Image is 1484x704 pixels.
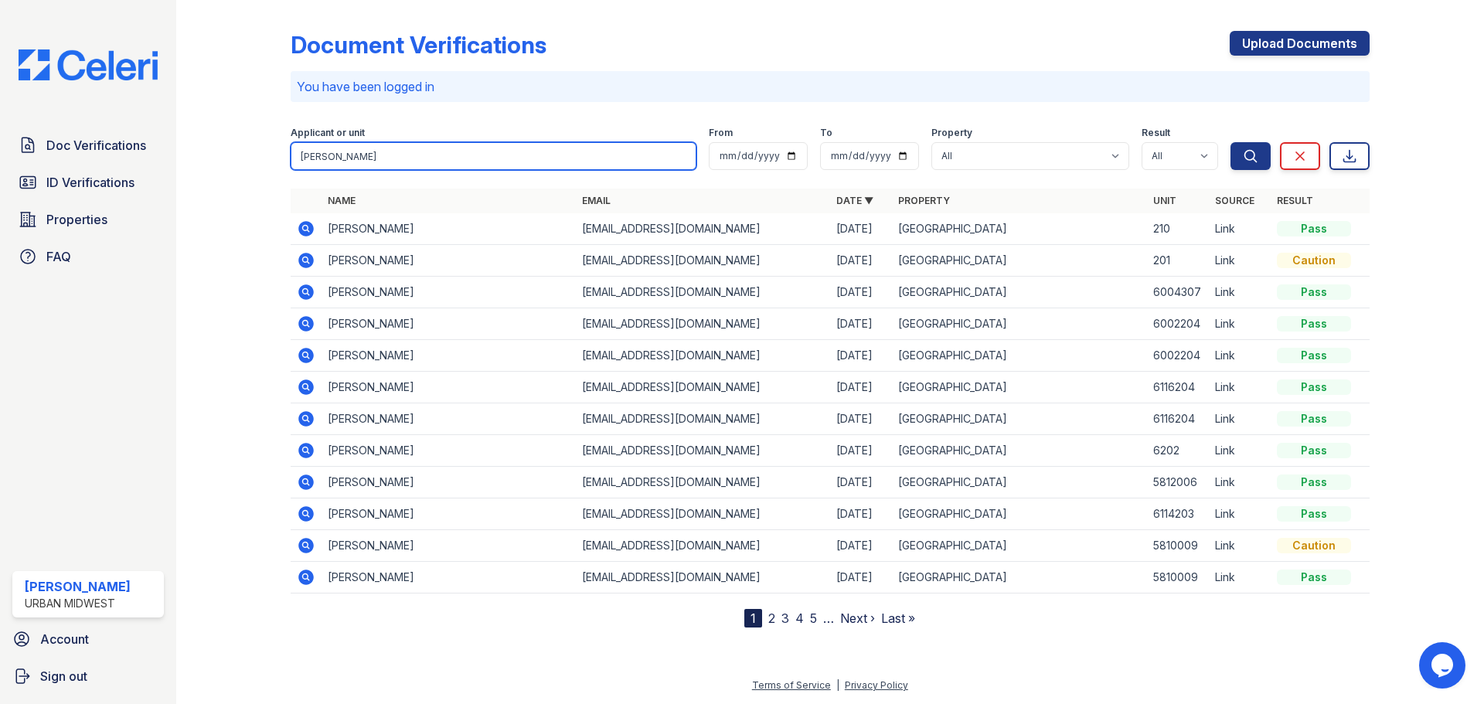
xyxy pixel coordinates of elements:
div: Pass [1277,474,1351,490]
label: Applicant or unit [291,127,365,139]
td: [PERSON_NAME] [322,372,576,403]
div: | [836,679,839,691]
a: Upload Documents [1230,31,1370,56]
span: Doc Verifications [46,136,146,155]
div: [PERSON_NAME] [25,577,131,596]
td: [GEOGRAPHIC_DATA] [892,435,1146,467]
td: [DATE] [830,498,892,530]
td: 6002204 [1147,340,1209,372]
td: [PERSON_NAME] [322,530,576,562]
a: Property [898,195,950,206]
td: [DATE] [830,403,892,435]
a: Last » [881,610,915,626]
td: Link [1209,403,1271,435]
td: [EMAIL_ADDRESS][DOMAIN_NAME] [576,372,830,403]
a: Date ▼ [836,195,873,206]
td: [DATE] [830,245,892,277]
td: [GEOGRAPHIC_DATA] [892,467,1146,498]
td: 6002204 [1147,308,1209,340]
div: Pass [1277,443,1351,458]
td: [EMAIL_ADDRESS][DOMAIN_NAME] [576,245,830,277]
td: [DATE] [830,213,892,245]
td: Link [1209,498,1271,530]
div: Pass [1277,411,1351,427]
span: Sign out [40,667,87,685]
a: Account [6,624,170,655]
td: [GEOGRAPHIC_DATA] [892,372,1146,403]
td: 6114203 [1147,498,1209,530]
div: Pass [1277,570,1351,585]
a: Privacy Policy [845,679,908,691]
td: [GEOGRAPHIC_DATA] [892,562,1146,593]
td: [GEOGRAPHIC_DATA] [892,245,1146,277]
span: FAQ [46,247,71,266]
td: [EMAIL_ADDRESS][DOMAIN_NAME] [576,562,830,593]
td: 6202 [1147,435,1209,467]
td: [GEOGRAPHIC_DATA] [892,403,1146,435]
td: 201 [1147,245,1209,277]
div: Pass [1277,348,1351,363]
a: Sign out [6,661,170,692]
td: [PERSON_NAME] [322,435,576,467]
td: Link [1209,245,1271,277]
span: Account [40,630,89,648]
td: [PERSON_NAME] [322,467,576,498]
td: Link [1209,562,1271,593]
a: Result [1277,195,1313,206]
td: Link [1209,467,1271,498]
label: To [820,127,832,139]
td: [DATE] [830,435,892,467]
a: Terms of Service [752,679,831,691]
div: Caution [1277,253,1351,268]
td: [GEOGRAPHIC_DATA] [892,213,1146,245]
td: [GEOGRAPHIC_DATA] [892,498,1146,530]
a: 2 [768,610,775,626]
a: Doc Verifications [12,130,164,161]
td: Link [1209,530,1271,562]
td: Link [1209,213,1271,245]
td: [DATE] [830,530,892,562]
td: [PERSON_NAME] [322,562,576,593]
a: ID Verifications [12,167,164,198]
td: [DATE] [830,467,892,498]
td: 5810009 [1147,562,1209,593]
div: Pass [1277,379,1351,395]
div: Pass [1277,316,1351,332]
a: Properties [12,204,164,235]
td: [GEOGRAPHIC_DATA] [892,530,1146,562]
td: [DATE] [830,372,892,403]
a: 3 [781,610,789,626]
td: [PERSON_NAME] [322,498,576,530]
td: [EMAIL_ADDRESS][DOMAIN_NAME] [576,435,830,467]
td: [DATE] [830,308,892,340]
div: Urban Midwest [25,596,131,611]
a: Unit [1153,195,1176,206]
td: [GEOGRAPHIC_DATA] [892,340,1146,372]
a: Source [1215,195,1254,206]
label: From [709,127,733,139]
td: Link [1209,308,1271,340]
td: [PERSON_NAME] [322,340,576,372]
td: [PERSON_NAME] [322,245,576,277]
div: Pass [1277,221,1351,236]
td: [PERSON_NAME] [322,403,576,435]
td: Link [1209,372,1271,403]
a: 5 [810,610,817,626]
td: [EMAIL_ADDRESS][DOMAIN_NAME] [576,498,830,530]
span: Properties [46,210,107,229]
div: 1 [744,609,762,627]
a: Email [582,195,611,206]
td: Link [1209,277,1271,308]
td: Link [1209,340,1271,372]
a: 4 [795,610,804,626]
td: 6116204 [1147,372,1209,403]
div: Pass [1277,506,1351,522]
td: [DATE] [830,277,892,308]
p: You have been logged in [297,77,1363,96]
td: 210 [1147,213,1209,245]
iframe: chat widget [1419,642,1469,689]
td: Link [1209,435,1271,467]
a: Next › [840,610,875,626]
div: Pass [1277,284,1351,300]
